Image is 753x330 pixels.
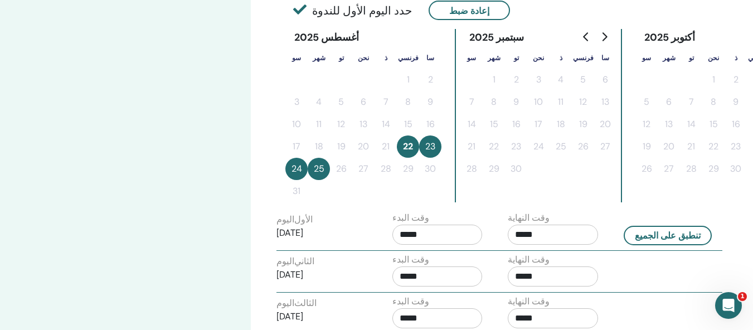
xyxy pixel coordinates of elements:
font: 28 [381,163,391,174]
font: 8 [405,96,411,108]
font: ذ [385,54,387,62]
font: 5 [580,74,586,85]
font: 14 [382,118,390,130]
font: اليوم [276,297,294,309]
font: 6 [666,96,672,108]
font: 31 [293,185,300,197]
font: أكتوبر 2025 [644,31,695,44]
font: سو [292,54,301,62]
font: اليوم [276,255,294,267]
th: الأحد [460,46,483,69]
font: 9 [733,96,739,108]
font: 2 [733,74,739,85]
font: شهر [313,54,326,62]
font: سو [642,54,651,62]
font: 23 [511,140,521,152]
font: 29 [708,163,719,174]
font: 7 [689,96,694,108]
font: 5 [644,96,649,108]
th: جمعة [397,46,419,69]
font: أغسطس 2025 [294,31,359,44]
font: 23 [731,140,741,152]
font: 2 [514,74,519,85]
font: 28 [467,163,477,174]
font: 3 [536,74,541,85]
font: 11 [558,96,563,108]
font: 1 [712,74,715,85]
font: 25 [556,140,566,152]
th: جمعة [572,46,594,69]
font: 19 [579,118,587,130]
font: ذ [560,54,562,62]
font: 24 [533,140,544,152]
th: الأربعاء [702,46,725,69]
font: 21 [382,140,390,152]
font: 17 [535,118,542,130]
font: تو [689,54,694,62]
th: يوم الخميس [550,46,572,69]
font: 24 [292,163,302,174]
font: وقت النهاية [508,212,550,224]
font: وقت البدء [392,295,429,307]
font: 8 [711,96,716,108]
font: 6 [603,74,608,85]
font: 5 [338,96,344,108]
font: 15 [404,118,412,130]
font: 26 [336,163,347,174]
font: نحن [708,54,719,62]
font: 21 [687,140,695,152]
font: 27 [600,140,610,152]
th: يوم الخميس [725,46,747,69]
font: حدد اليوم الأول للندوة [312,3,412,18]
font: 23 [425,140,435,152]
font: 1 [407,74,410,85]
th: الاثنين [308,46,330,69]
font: ذ [735,54,737,62]
th: السبت [419,46,441,69]
font: 18 [557,118,565,130]
font: 17 [293,140,300,152]
font: سبتمبر 2025 [469,31,524,44]
font: 14 [687,118,696,130]
th: السبت [594,46,616,69]
font: 25 [314,163,324,174]
font: فرنسي [398,54,419,62]
font: 19 [337,140,346,152]
th: يوم الثلاثاء [330,46,352,69]
font: 9 [513,96,519,108]
font: وقت البدء [392,212,429,224]
font: سو [467,54,476,62]
iframe: الدردشة المباشرة عبر الاتصال الداخلي [715,292,742,319]
font: 10 [534,96,543,108]
font: 3 [294,96,299,108]
font: 16 [426,118,435,130]
font: [DATE] [276,227,303,239]
font: 4 [558,74,563,85]
font: 27 [358,163,368,174]
font: 29 [489,163,499,174]
font: الأول [294,213,313,225]
font: 1 [740,293,745,300]
font: اليوم [276,213,294,225]
font: وقت النهاية [508,295,550,307]
th: يوم الثلاثاء [680,46,702,69]
font: 20 [358,140,369,152]
th: الأحد [285,46,308,69]
font: 14 [468,118,476,130]
font: 6 [361,96,366,108]
font: وقت النهاية [508,254,550,265]
font: 12 [643,118,650,130]
th: الأربعاء [527,46,550,69]
font: 21 [468,140,475,152]
font: سا [426,54,434,62]
font: فرنسي [573,54,594,62]
font: 16 [512,118,521,130]
font: 27 [664,163,674,174]
font: شهر [663,54,676,62]
font: 11 [316,118,322,130]
th: يوم الخميس [375,46,397,69]
font: [DATE] [276,310,303,322]
th: الأربعاء [352,46,375,69]
font: 30 [425,163,436,174]
font: 18 [315,140,323,152]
